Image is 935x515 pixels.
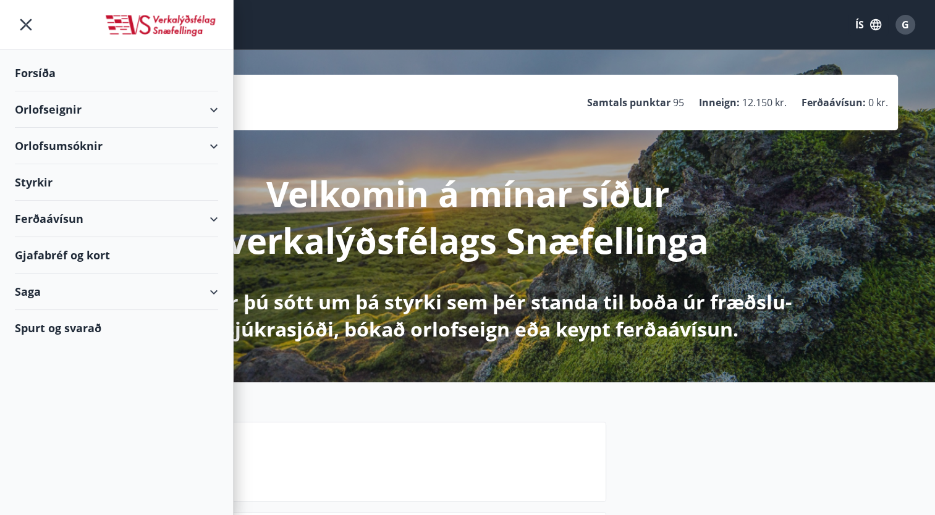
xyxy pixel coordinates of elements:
div: Orlofsumsóknir [15,128,218,164]
span: 0 kr. [868,96,888,109]
p: Inneign : [699,96,740,109]
p: Ferðaávísun : [802,96,866,109]
button: G [891,10,920,40]
div: Gjafabréf og kort [15,237,218,274]
div: Saga [15,274,218,310]
div: Ferðaávísun [15,201,218,237]
div: Styrkir [15,164,218,201]
img: union_logo [104,14,218,38]
div: Spurt og svarað [15,310,218,346]
div: Orlofseignir [15,91,218,128]
p: Jól og áramót [129,453,596,474]
span: 95 [673,96,684,109]
div: Forsíða [15,55,218,91]
p: Hér getur þú sótt um þá styrki sem þér standa til boða úr fræðslu- og sjúkrasjóði, bókað orlofsei... [142,288,794,343]
span: 12.150 kr. [742,96,787,109]
p: Samtals punktar [587,96,671,109]
button: menu [15,14,37,36]
span: G [902,18,909,31]
p: Velkomin á mínar síður verkalýðsfélags Snæfellinga [142,170,794,264]
button: ÍS [848,14,888,36]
